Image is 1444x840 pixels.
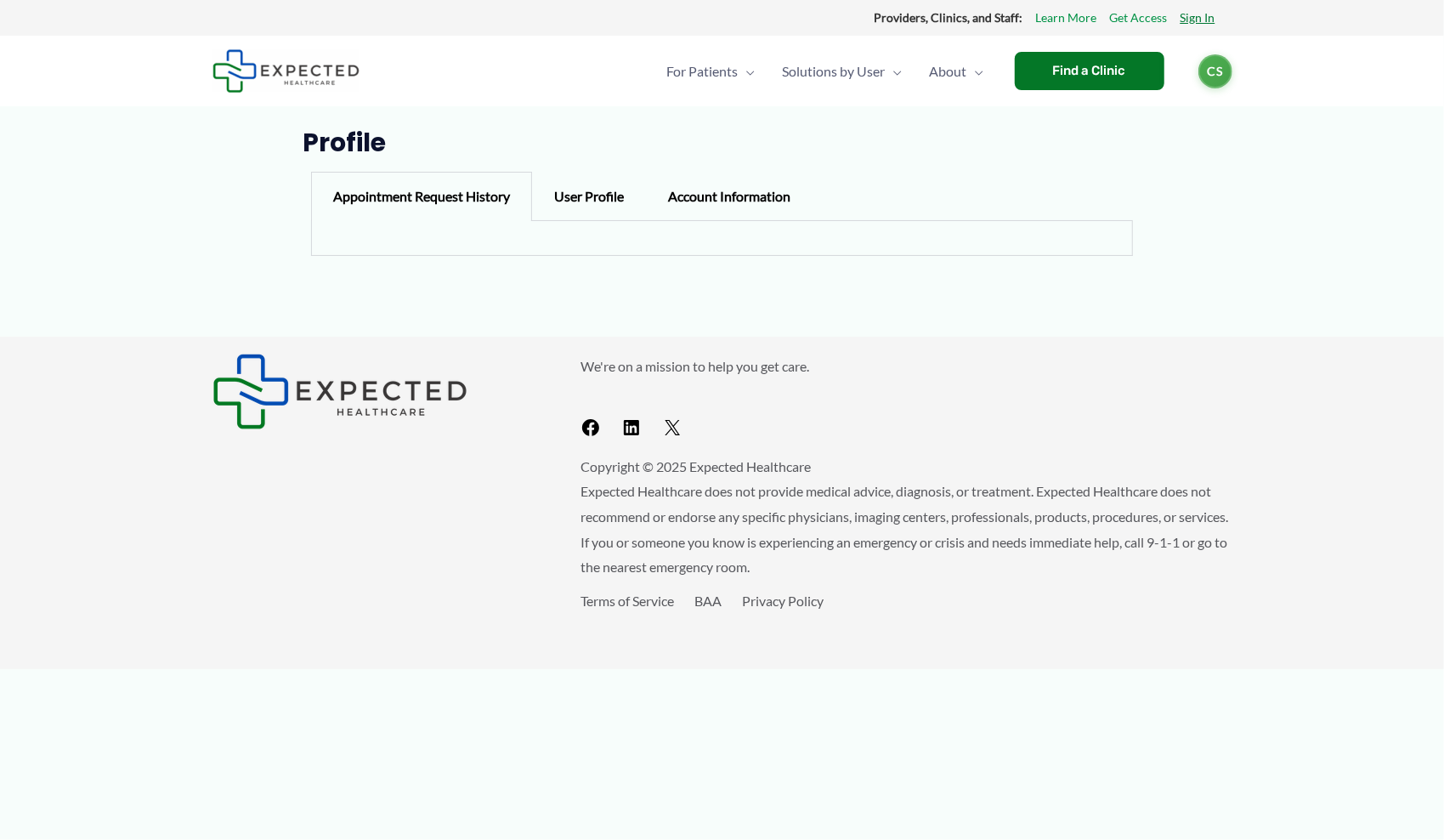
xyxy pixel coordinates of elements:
span: Copyright © 2025 Expected Healthcare [580,458,811,474]
span: Menu Toggle [967,42,984,101]
strong: Providers, Clinics, and Staff: [875,10,1023,25]
a: CS [1198,54,1232,88]
a: BAA [694,593,722,609]
span: Menu Toggle [739,42,756,101]
span: About [930,42,967,101]
a: AboutMenu Toggle [916,42,998,101]
span: Expected Healthcare does not provide medical advice, diagnosis, or treatment. Expected Healthcare... [580,483,1228,575]
img: Expected Healthcare Logo - side, dark font, small [212,49,360,93]
div: Account Information [646,172,813,221]
aside: Footer Widget 2 [580,354,1232,445]
aside: Footer Widget 1 [212,354,538,429]
a: For PatientsMenu Toggle [654,42,769,101]
p: We're on a mission to help you get care. [580,354,1232,379]
a: Terms of Service [580,593,674,609]
a: Solutions by UserMenu Toggle [769,42,916,101]
a: Privacy Policy [742,593,824,609]
a: Get Access [1110,7,1168,29]
nav: Primary Site Navigation [654,42,998,101]
span: For Patients [667,42,739,101]
h1: Profile [303,128,1141,158]
div: Appointment Request History [311,172,532,221]
span: Solutions by User [783,42,886,101]
img: Expected Healthcare Logo - side, dark font, small [212,354,467,429]
a: Learn More [1036,7,1097,29]
div: User Profile [532,172,646,221]
a: Sign In [1181,7,1215,29]
a: Find a Clinic [1015,52,1164,90]
span: Menu Toggle [886,42,903,101]
aside: Footer Widget 3 [580,588,1232,652]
